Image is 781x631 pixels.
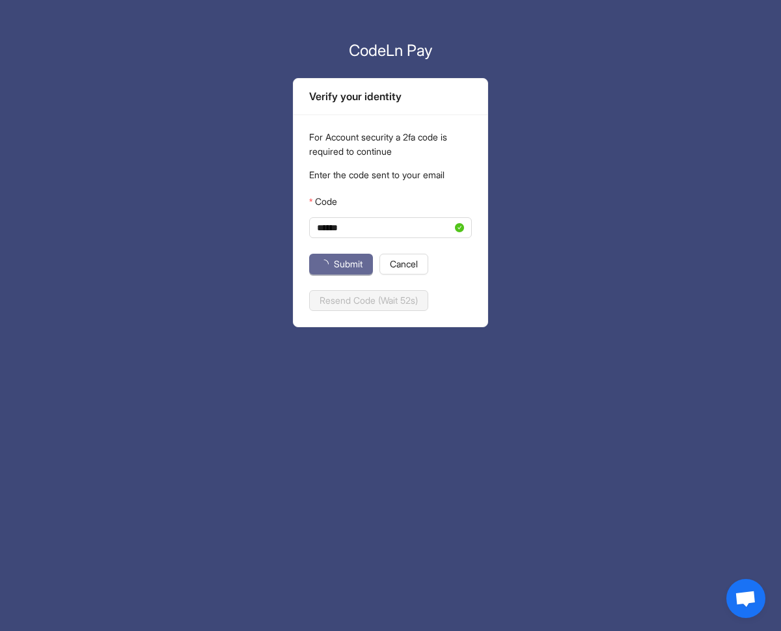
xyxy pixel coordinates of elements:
[379,254,428,275] button: Cancel
[726,579,765,618] div: Open chat
[309,130,472,159] p: For Account security a 2fa code is required to continue
[317,221,452,235] input: Code
[334,257,363,271] span: Submit
[318,258,331,271] span: loading
[309,290,428,311] button: Resend Code (Wait 52s)
[320,293,418,308] span: Resend Code (Wait 52s)
[309,168,472,182] p: Enter the code sent to your email
[309,254,373,275] button: Submit
[309,191,337,212] label: Code
[390,257,418,271] span: Cancel
[309,88,472,105] div: Verify your identity
[293,39,488,62] p: CodeLn Pay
